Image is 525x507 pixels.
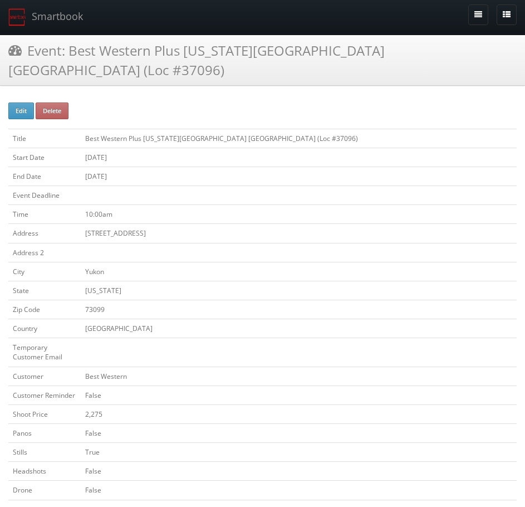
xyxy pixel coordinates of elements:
[8,462,81,481] td: Headshots
[81,423,517,442] td: False
[8,167,81,186] td: End Date
[81,367,517,386] td: Best Western
[81,319,517,338] td: [GEOGRAPHIC_DATA]
[81,443,517,462] td: True
[8,8,26,26] img: smartbook-logo.png
[8,103,34,119] button: Edit
[8,443,81,462] td: Stills
[81,386,517,404] td: False
[8,224,81,243] td: Address
[36,103,68,119] button: Delete
[8,243,81,262] td: Address 2
[8,129,81,148] td: Title
[8,423,81,442] td: Panos
[81,205,517,224] td: 10:00am
[8,319,81,338] td: Country
[81,129,517,148] td: Best Western Plus [US_STATE][GEOGRAPHIC_DATA] [GEOGRAPHIC_DATA] (Loc #37096)
[81,167,517,186] td: [DATE]
[8,41,517,80] h3: Event: Best Western Plus [US_STATE][GEOGRAPHIC_DATA] [GEOGRAPHIC_DATA] (Loc #37096)
[8,186,81,205] td: Event Deadline
[8,338,81,367] td: Temporary Customer Email
[8,481,81,500] td: Drone
[81,462,517,481] td: False
[8,300,81,319] td: Zip Code
[8,205,81,224] td: Time
[8,148,81,167] td: Start Date
[8,367,81,386] td: Customer
[8,262,81,281] td: City
[8,281,81,300] td: State
[81,224,517,243] td: [STREET_ADDRESS]
[81,481,517,500] td: False
[81,148,517,167] td: [DATE]
[81,262,517,281] td: Yukon
[81,281,517,300] td: [US_STATE]
[81,404,517,423] td: 2,275
[81,300,517,319] td: 73099
[8,404,81,423] td: Shoot Price
[8,386,81,404] td: Customer Reminder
